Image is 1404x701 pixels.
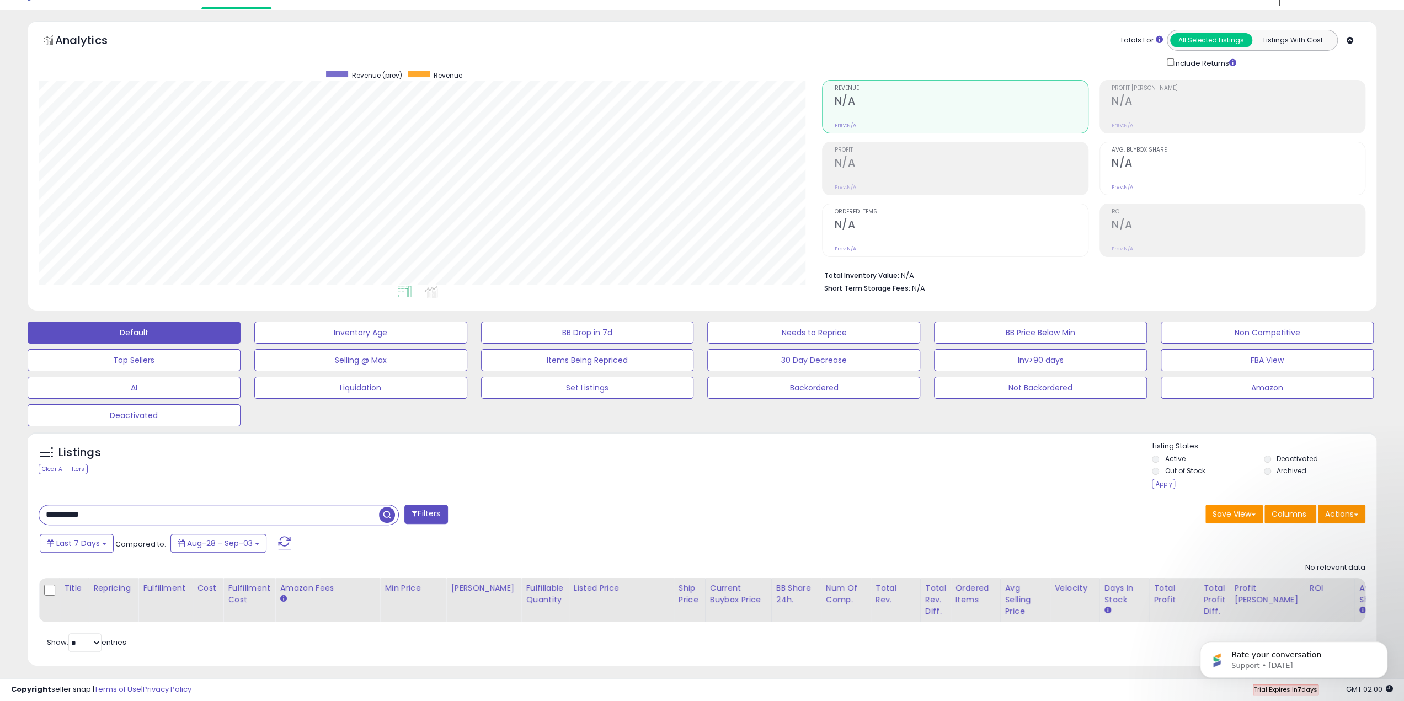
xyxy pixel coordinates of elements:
[1235,582,1300,606] div: Profit [PERSON_NAME]
[824,268,1357,281] li: N/A
[254,349,467,371] button: Selling @ Max
[47,637,126,648] span: Show: entries
[824,271,899,280] b: Total Inventory Value:
[481,322,694,344] button: BB Drop in 7d
[1310,582,1350,594] div: ROI
[56,538,100,549] span: Last 7 Days
[834,218,1087,233] h2: N/A
[143,582,188,594] div: Fulfillment
[776,582,816,606] div: BB Share 24h.
[1264,505,1316,523] button: Columns
[1161,322,1374,344] button: Non Competitive
[925,582,946,617] div: Total Rev. Diff.
[1161,377,1374,399] button: Amazon
[115,539,166,549] span: Compared to:
[1359,606,1366,616] small: Avg BB Share.
[55,33,129,51] h5: Analytics
[28,349,241,371] button: Top Sellers
[11,684,191,695] div: seller snap | |
[1104,606,1111,616] small: Days In Stock.
[834,209,1087,215] span: Ordered Items
[1055,582,1095,594] div: Velocity
[1112,95,1365,110] h2: N/A
[1154,582,1194,606] div: Total Profit
[834,122,856,129] small: Prev: N/A
[1205,505,1263,523] button: Save View
[834,147,1087,153] span: Profit
[404,505,447,524] button: Filters
[707,349,920,371] button: 30 Day Decrease
[1161,349,1374,371] button: FBA View
[934,322,1147,344] button: BB Price Below Min
[170,534,266,553] button: Aug-28 - Sep-03
[451,582,516,594] div: [PERSON_NAME]
[280,594,286,604] small: Amazon Fees.
[1112,147,1365,153] span: Avg. Buybox Share
[1112,209,1365,215] span: ROI
[1204,582,1225,617] div: Total Profit Diff.
[93,582,134,594] div: Repricing
[1252,33,1334,47] button: Listings With Cost
[1112,122,1133,129] small: Prev: N/A
[526,582,564,606] div: Fulfillable Quantity
[1165,454,1185,463] label: Active
[481,377,694,399] button: Set Listings
[11,684,51,694] strong: Copyright
[187,538,253,549] span: Aug-28 - Sep-03
[826,582,866,606] div: Num of Comp.
[1277,466,1306,475] label: Archived
[1170,33,1252,47] button: All Selected Listings
[1183,618,1404,695] iframe: Intercom notifications message
[280,582,375,594] div: Amazon Fees
[94,684,141,694] a: Terms of Use
[574,582,669,594] div: Listed Price
[834,184,856,190] small: Prev: N/A
[1104,582,1145,606] div: Days In Stock
[1112,157,1365,172] h2: N/A
[1159,56,1250,69] div: Include Returns
[28,322,241,344] button: Default
[707,377,920,399] button: Backordered
[1112,85,1365,92] span: Profit [PERSON_NAME]
[911,283,925,293] span: N/A
[834,157,1087,172] h2: N/A
[955,582,996,606] div: Ordered Items
[1277,454,1318,463] label: Deactivated
[228,582,270,606] div: Fulfillment Cost
[710,582,767,606] div: Current Buybox Price
[834,85,1087,92] span: Revenue
[1318,505,1365,523] button: Actions
[834,245,856,252] small: Prev: N/A
[64,582,84,594] div: Title
[1305,563,1365,573] div: No relevant data
[197,582,219,594] div: Cost
[1359,582,1400,606] div: Avg BB Share
[254,322,467,344] button: Inventory Age
[1112,218,1365,233] h2: N/A
[58,445,101,461] h5: Listings
[876,582,916,606] div: Total Rev.
[385,582,441,594] div: Min Price
[28,377,241,399] button: AI
[434,71,462,80] span: Revenue
[1272,509,1306,520] span: Columns
[1112,245,1133,252] small: Prev: N/A
[39,464,88,474] div: Clear All Filters
[824,283,910,293] b: Short Term Storage Fees:
[834,95,1087,110] h2: N/A
[254,377,467,399] button: Liquidation
[1165,466,1205,475] label: Out of Stock
[28,404,241,426] button: Deactivated
[1152,479,1175,489] div: Apply
[679,582,701,606] div: Ship Price
[143,684,191,694] a: Privacy Policy
[352,71,402,80] span: Revenue (prev)
[1005,582,1045,617] div: Avg Selling Price
[1152,441,1376,452] p: Listing States:
[1120,35,1163,46] div: Totals For
[1112,184,1133,190] small: Prev: N/A
[934,377,1147,399] button: Not Backordered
